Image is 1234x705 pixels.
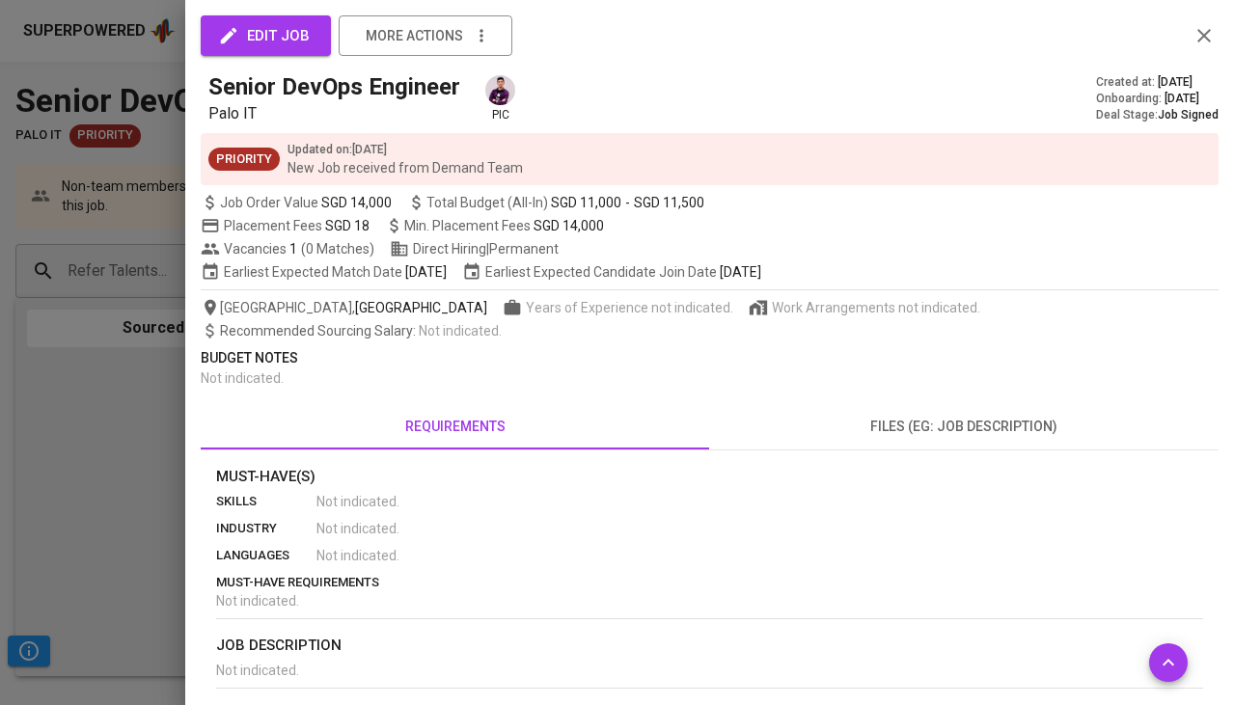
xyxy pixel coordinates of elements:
p: skills [216,492,316,511]
span: [GEOGRAPHIC_DATA] [355,298,487,317]
p: languages [216,546,316,565]
span: Placement Fees [224,218,370,233]
span: Job Order Value [201,193,392,212]
button: edit job [201,15,331,56]
button: more actions [339,15,512,56]
p: industry [216,519,316,538]
p: Budget Notes [201,348,1219,368]
span: [DATE] [1158,74,1193,91]
p: New Job received from Demand Team [288,158,523,177]
span: Not indicated . [216,663,299,678]
span: Palo IT [208,104,257,122]
p: job description [216,635,1203,657]
span: Not indicated . [216,593,299,609]
span: - [625,193,630,212]
span: requirements [212,415,699,439]
p: must-have requirements [216,573,1203,592]
span: 1 [287,239,297,258]
span: SGD 11,000 [551,193,621,212]
span: Recommended Sourcing Salary : [220,323,419,339]
span: Direct Hiring | Permanent [390,239,559,258]
div: Deal Stage : [1096,107,1219,123]
span: SGD 14,000 [321,193,392,212]
div: Onboarding : [1096,91,1219,107]
h5: Senior DevOps Engineer [208,71,460,102]
span: SGD 18 [325,218,370,233]
span: Earliest Expected Candidate Join Date [462,262,761,282]
span: Not indicated . [316,519,399,538]
span: Total Budget (All-In) [407,193,704,212]
span: files (eg: job description) [722,415,1208,439]
p: Must-Have(s) [216,466,1203,488]
span: SGD 11,500 [634,193,704,212]
span: Not indicated . [316,546,399,565]
span: Earliest Expected Match Date [201,262,447,282]
img: erwin@glints.com [485,75,515,105]
div: pic [483,73,517,123]
span: edit job [222,23,310,48]
span: Vacancies ( 0 Matches ) [201,239,374,258]
div: Created at : [1096,74,1219,91]
span: Priority [208,150,280,169]
p: Updated on : [DATE] [288,141,523,158]
span: Job Signed [1158,108,1219,122]
span: Years of Experience not indicated. [526,298,733,317]
span: Work Arrangements not indicated. [772,298,980,317]
span: [DATE] [405,262,447,282]
span: Min. Placement Fees [404,218,604,233]
span: Not indicated . [316,492,399,511]
span: Not indicated . [201,370,284,386]
span: [DATE] [1165,91,1199,107]
span: SGD 14,000 [534,218,604,233]
span: [GEOGRAPHIC_DATA] , [201,298,487,317]
span: Not indicated . [419,323,502,339]
span: [DATE] [720,262,761,282]
span: more actions [366,24,463,48]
